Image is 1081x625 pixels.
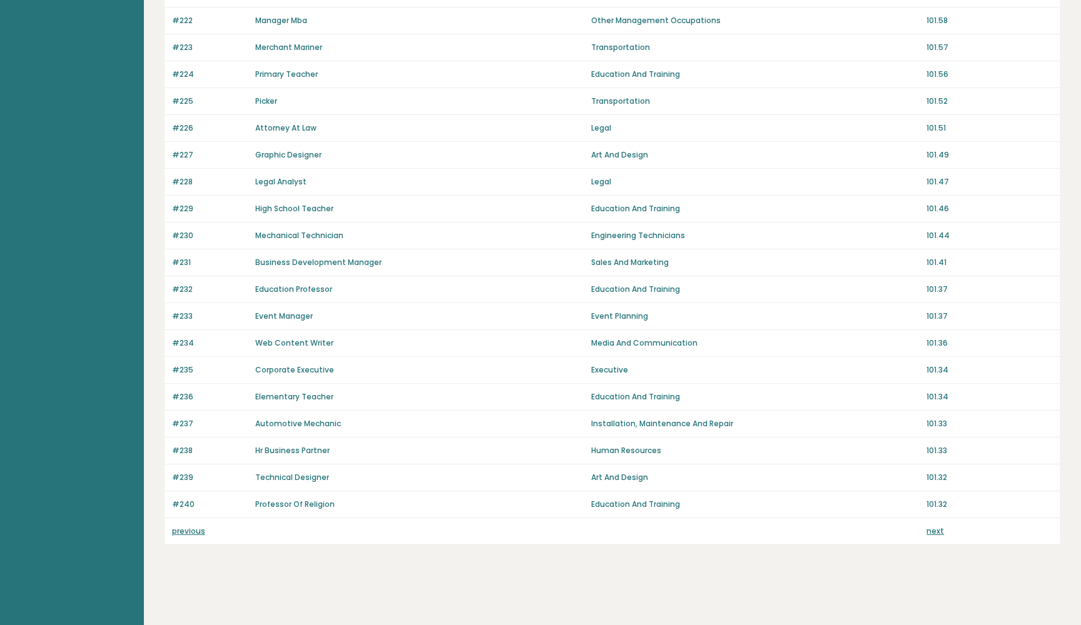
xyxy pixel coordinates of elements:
p: #237 [172,418,248,429]
p: #222 [172,15,248,26]
a: Education Professor [255,284,332,294]
p: #238 [172,445,248,456]
p: #226 [172,122,248,134]
a: Legal Analyst [255,176,307,187]
p: #234 [172,337,248,349]
p: Education And Training [591,69,920,80]
p: #232 [172,284,248,295]
p: #227 [172,149,248,161]
p: 101.37 [926,284,1053,295]
p: #235 [172,364,248,376]
p: 101.34 [926,364,1053,376]
a: Primary Teacher [255,69,318,79]
p: 101.51 [926,122,1053,134]
p: Education And Training [591,499,920,510]
a: High School Teacher [255,203,333,214]
a: Elementary Teacher [255,391,333,402]
p: Education And Training [591,203,920,214]
a: Professor Of Religion [255,499,335,509]
p: Legal [591,176,920,187]
p: 101.37 [926,311,1053,322]
a: Business Development Manager [255,257,382,267]
p: #239 [172,472,248,483]
p: 101.36 [926,337,1053,349]
p: 101.32 [926,472,1053,483]
p: Other Management Occupations [591,15,920,26]
p: Engineering Technicians [591,230,920,241]
p: 101.32 [926,499,1053,510]
p: #223 [172,42,248,53]
a: Event Manager [255,311,313,321]
p: #240 [172,499,248,510]
p: 101.33 [926,445,1053,456]
a: Automotive Mechanic [255,418,341,429]
p: 101.34 [926,391,1053,402]
a: Merchant Mariner [255,42,322,52]
p: 101.46 [926,203,1053,214]
p: #236 [172,391,248,402]
p: Transportation [591,42,920,53]
p: Executive [591,364,920,376]
p: 101.52 [926,96,1053,107]
p: Education And Training [591,284,920,295]
p: #225 [172,96,248,107]
a: Web Content Writer [255,337,333,348]
p: 101.44 [926,230,1053,241]
p: 101.49 [926,149,1053,161]
a: previous [172,526,205,536]
p: 101.41 [926,257,1053,268]
a: Hr Business Partner [255,445,330,456]
p: Sales And Marketing [591,257,920,268]
p: 101.56 [926,69,1053,80]
a: Technical Designer [255,472,329,482]
p: 101.33 [926,418,1053,429]
p: #229 [172,203,248,214]
p: Media And Communication [591,337,920,349]
p: Transportation [591,96,920,107]
p: #233 [172,311,248,322]
p: #228 [172,176,248,187]
p: 101.47 [926,176,1053,187]
p: Legal [591,122,920,134]
a: Manager Mba [255,15,307,26]
a: next [926,526,944,536]
p: Event Planning [591,311,920,322]
p: #230 [172,230,248,241]
p: #224 [172,69,248,80]
p: #231 [172,257,248,268]
a: Graphic Designer [255,149,322,160]
a: Mechanical Technician [255,230,343,241]
p: Education And Training [591,391,920,402]
a: Picker [255,96,277,106]
p: Human Resources [591,445,920,456]
p: Art And Design [591,472,920,483]
a: Corporate Executive [255,364,334,375]
p: 101.58 [926,15,1053,26]
p: 101.57 [926,42,1053,53]
p: Art And Design [591,149,920,161]
a: Attorney At Law [255,122,317,133]
p: Installation, Maintenance And Repair [591,418,920,429]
